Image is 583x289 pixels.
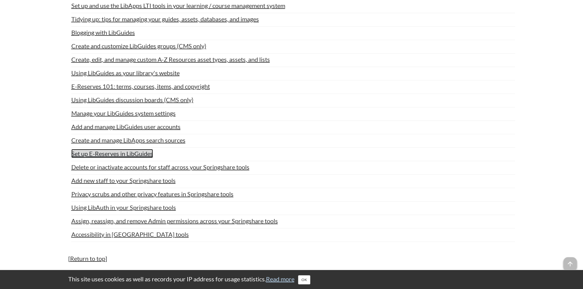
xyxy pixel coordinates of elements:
[71,109,176,118] a: Manage your LibGuides system settings
[266,275,294,283] a: Read more
[70,255,105,262] a: Return to top
[71,162,249,172] a: Delete or inactivate accounts for staff across your Springshare tools
[298,275,310,284] button: Close
[62,275,521,284] div: This site uses cookies as well as records your IP address for usage statistics.
[71,95,193,104] a: Using LibGuides discussion boards (CMS only)
[71,41,206,50] a: Create and customize LibGuides groups (CMS only)
[71,203,176,212] a: Using LibAuth in your Springshare tools
[71,68,180,77] a: Using LibGuides as your library's website
[71,189,234,198] a: Privacy scrubs and other privacy features in Springshare tools
[71,230,189,239] a: Accessibility in [GEOGRAPHIC_DATA] tools
[71,122,181,131] a: Add and manage LibGuides user accounts
[71,1,285,10] a: Set up and use the LibApps LTI tools in your learning / course management system
[71,216,278,225] a: Assign, reassign, and remove Admin permissions across your Springshare tools
[71,135,185,145] a: Create and manage LibApps search sources
[71,82,210,91] a: E-Reserves 101: terms, courses, items, and copyright
[71,176,176,185] a: Add new staff to your Springshare tools
[563,257,577,271] span: arrow_upward
[71,14,259,24] a: Tidying up: tips for managing your guides, assets, databases, and images
[71,149,153,158] a: Set up E-Reserves in LibGuides
[71,55,270,64] a: Create, edit, and manage custom A-Z Resources asset types, assets, and lists
[563,258,577,265] a: arrow_upward
[68,254,515,263] p: [ ]
[71,28,135,37] a: Blogging with LibGuides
